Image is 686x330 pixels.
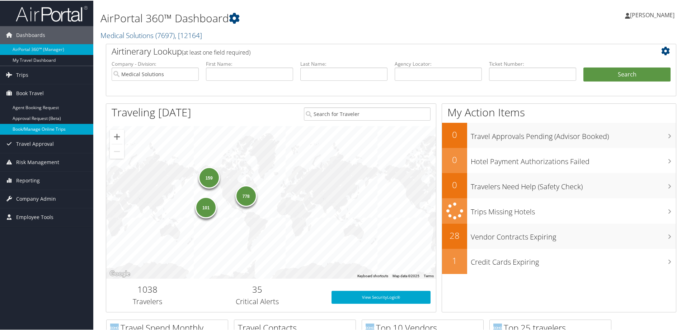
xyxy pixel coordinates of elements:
label: First Name: [206,60,293,67]
span: Reporting [16,171,40,189]
label: Agency Locator: [395,60,482,67]
h2: Airtinerary Lookup [112,45,623,57]
h2: 0 [442,128,467,140]
h1: Traveling [DATE] [112,104,191,119]
button: Keyboard shortcuts [357,273,388,278]
label: Ticket Number: [489,60,576,67]
button: Zoom out [110,144,124,158]
a: 28Vendor Contracts Expiring [442,223,676,248]
span: Travel Approval [16,134,54,152]
h2: 1 [442,254,467,266]
h3: Trips Missing Hotels [471,203,676,216]
h2: 35 [194,283,321,295]
div: 159 [198,166,220,188]
h3: Travelers [112,296,183,306]
h3: Travelers Need Help (Safety Check) [471,177,676,191]
span: Trips [16,65,28,83]
h3: Travel Approvals Pending (Advisor Booked) [471,127,676,141]
span: Book Travel [16,84,44,102]
a: 0Travel Approvals Pending (Advisor Booked) [442,122,676,147]
span: Employee Tools [16,208,53,226]
div: 778 [235,185,257,206]
span: Company Admin [16,189,56,207]
h3: Critical Alerts [194,296,321,306]
h3: Credit Cards Expiring [471,253,676,266]
span: ( 7697 ) [155,30,175,39]
label: Company - Division: [112,60,199,67]
span: [PERSON_NAME] [630,10,675,18]
h1: My Action Items [442,104,676,119]
a: [PERSON_NAME] [625,4,682,25]
a: 0Hotel Payment Authorizations Failed [442,147,676,172]
label: Last Name: [300,60,387,67]
input: Search for Traveler [304,107,431,120]
div: 101 [195,196,217,217]
span: Dashboards [16,25,45,43]
a: Medical Solutions [100,30,202,39]
button: Search [583,67,671,81]
span: , [ 12164 ] [175,30,202,39]
h3: Hotel Payment Authorizations Failed [471,152,676,166]
h3: Vendor Contracts Expiring [471,228,676,241]
a: 0Travelers Need Help (Safety Check) [442,172,676,197]
span: Map data ©2025 [393,273,419,277]
a: Open this area in Google Maps (opens a new window) [108,269,132,278]
a: View SecurityLogic® [332,290,431,303]
a: Terms (opens in new tab) [424,273,434,277]
img: airportal-logo.png [16,5,88,22]
button: Zoom in [110,129,124,143]
span: (at least one field required) [182,48,250,56]
a: Trips Missing Hotels [442,197,676,223]
span: Risk Management [16,153,59,171]
h1: AirPortal 360™ Dashboard [100,10,488,25]
h2: 28 [442,229,467,241]
h2: 0 [442,178,467,190]
h2: 0 [442,153,467,165]
h2: 1038 [112,283,183,295]
a: 1Credit Cards Expiring [442,248,676,273]
img: Google [108,269,132,278]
